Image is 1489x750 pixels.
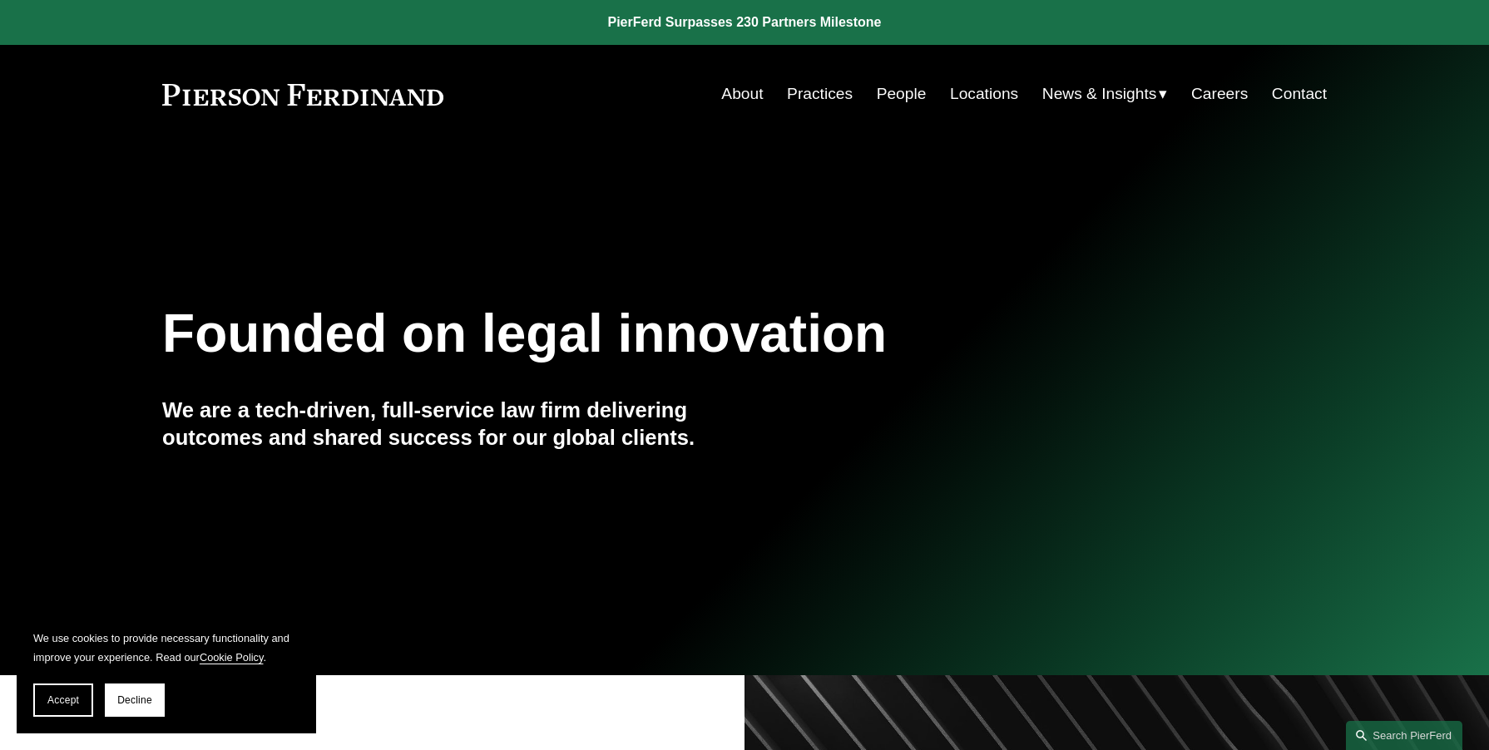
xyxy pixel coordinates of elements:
[950,78,1018,110] a: Locations
[877,78,927,110] a: People
[787,78,853,110] a: Practices
[1272,78,1327,110] a: Contact
[17,612,316,733] section: Cookie banner
[721,78,763,110] a: About
[33,629,299,667] p: We use cookies to provide necessary functionality and improve your experience. Read our .
[1042,78,1168,110] a: folder dropdown
[162,303,1133,364] h1: Founded on legal innovation
[1191,78,1248,110] a: Careers
[47,694,79,706] span: Accept
[200,651,264,664] a: Cookie Policy
[1346,721,1462,750] a: Search this site
[162,397,744,451] h4: We are a tech-driven, full-service law firm delivering outcomes and shared success for our global...
[117,694,152,706] span: Decline
[33,683,93,717] button: Accept
[1042,80,1157,109] span: News & Insights
[105,683,165,717] button: Decline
